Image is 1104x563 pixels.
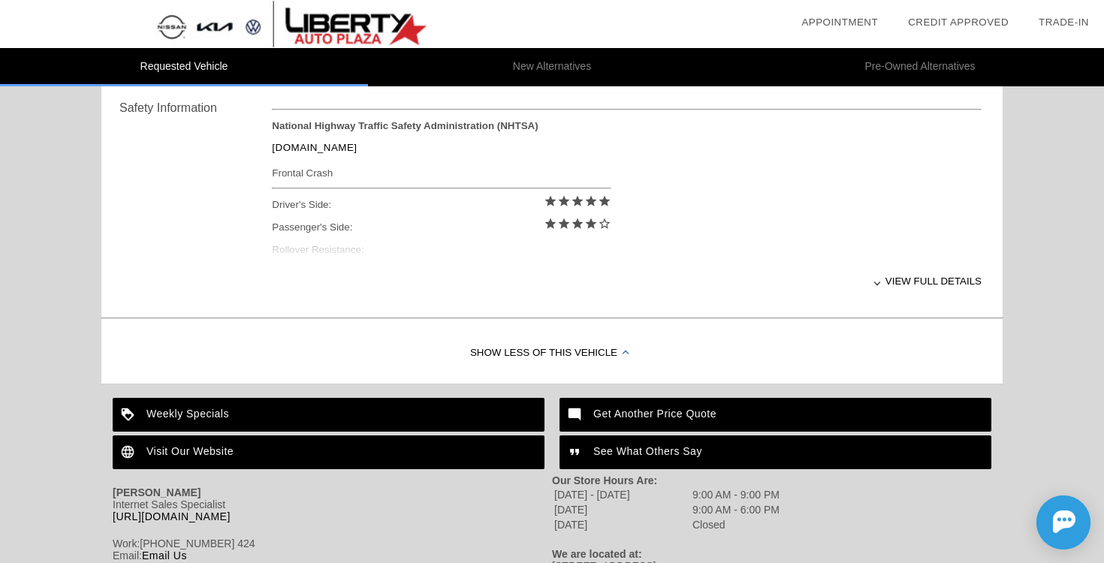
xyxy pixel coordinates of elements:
[142,549,187,561] a: Email Us
[1039,17,1089,28] a: Trade-In
[554,503,690,516] td: [DATE]
[598,194,611,208] i: star
[272,142,357,153] a: [DOMAIN_NAME]
[544,217,557,230] i: star
[113,537,552,549] div: Work:
[113,398,544,432] a: Weekly Specials
[554,488,690,501] td: [DATE] - [DATE]
[272,216,611,239] div: Passenger's Side:
[552,548,642,560] strong: We are located at:
[692,488,780,501] td: 9:00 AM - 9:00 PM
[272,263,982,300] div: View full details
[552,474,657,486] strong: Our Store Hours Are:
[969,482,1104,563] iframe: Chat Assistance
[692,503,780,516] td: 9:00 AM - 6:00 PM
[119,99,272,117] div: Safety Information
[113,510,231,522] a: [URL][DOMAIN_NAME]
[101,324,1003,384] div: Show Less of this Vehicle
[113,498,552,522] div: Internet Sales Specialist
[571,217,584,230] i: star
[554,518,690,531] td: [DATE]
[584,217,598,230] i: star
[560,435,593,469] img: ic_format_quote_white_24dp_2x.png
[113,486,201,498] strong: [PERSON_NAME]
[557,217,571,230] i: star
[544,194,557,208] i: star
[736,48,1104,86] li: Pre-Owned Alternatives
[560,398,991,432] a: Get Another Price Quote
[113,398,146,432] img: ic_loyalty_white_24dp_2x.png
[113,549,552,561] div: Email:
[908,17,1009,28] a: Credit Approved
[113,435,544,469] a: Visit Our Website
[557,194,571,208] i: star
[598,217,611,230] i: star_border
[272,164,611,182] div: Frontal Crash
[272,120,538,131] strong: National Highway Traffic Safety Administration (NHTSA)
[560,398,593,432] img: ic_mode_comment_white_24dp_2x.png
[368,48,736,86] li: New Alternatives
[692,518,780,531] td: Closed
[584,194,598,208] i: star
[140,537,255,549] span: [PHONE_NUMBER] 424
[801,17,878,28] a: Appointment
[272,194,611,216] div: Driver's Side:
[560,435,991,469] a: See What Others Say
[571,194,584,208] i: star
[113,435,146,469] img: ic_language_white_24dp_2x.png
